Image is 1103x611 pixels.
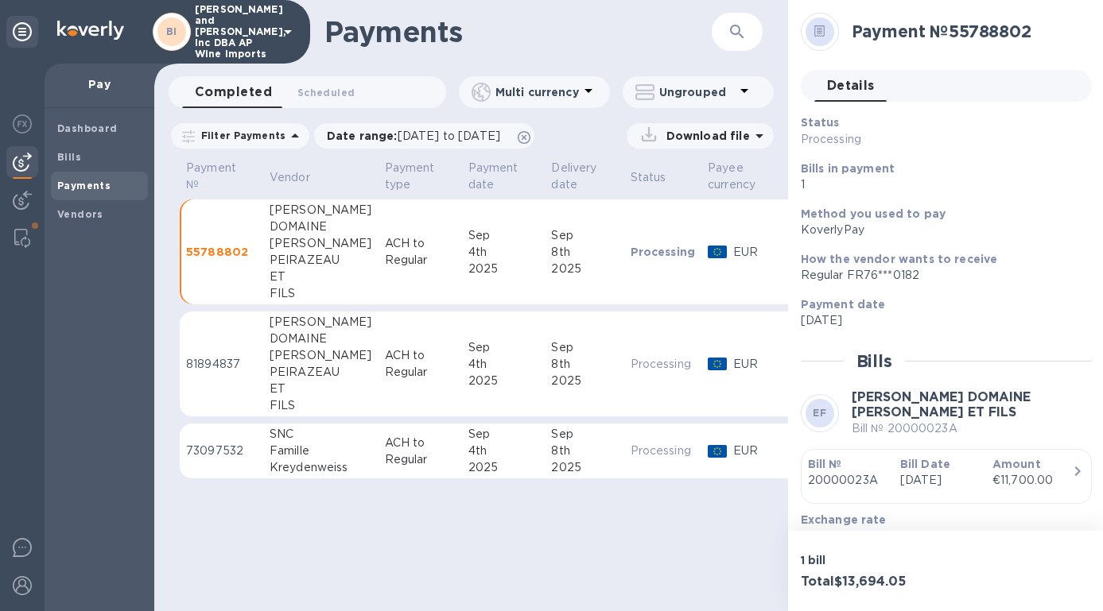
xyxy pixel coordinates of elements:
div: Unpin categories [6,16,38,48]
p: EUR [733,356,776,373]
p: Processing [631,356,696,373]
span: Status [631,169,687,186]
div: Sep [551,227,617,244]
b: Exchange rate [801,513,887,526]
p: Ungrouped [659,84,735,100]
p: 1 bill [801,552,940,568]
div: [PERSON_NAME] [270,202,372,218]
p: Payment type [385,160,435,193]
p: [DATE] [801,312,1079,329]
div: 2025 [468,373,539,389]
span: Vendor [270,169,331,186]
p: 81894837 [186,356,257,373]
div: Sep [468,227,539,244]
div: DOMAINE [270,331,372,347]
span: Payee currency [708,160,776,193]
p: Payment № [186,160,236,193]
p: 20000023A [808,472,887,489]
b: How the vendor wants to receive [801,253,998,265]
b: Bill № [808,458,842,470]
div: PEIRAZEAU [270,252,372,269]
p: ACH to Regular [385,435,456,468]
div: 4th [468,244,539,261]
p: Payment date [468,160,518,193]
div: FILS [270,397,372,414]
div: Sep [551,339,617,356]
h1: Payments [324,15,712,48]
div: Regular FR76***0182 [801,267,1079,284]
div: ET [270,381,372,397]
p: Date range : [327,128,508,144]
b: Dashboard [57,122,118,134]
div: 2025 [468,459,539,476]
div: 4th [468,356,539,373]
p: Multi currency [495,84,579,100]
b: Payment date [801,298,886,311]
b: Bills [57,151,81,163]
div: 2025 [551,373,617,389]
p: 1 [801,176,1079,193]
div: KoverlyPay [801,222,1079,238]
div: DOMAINE [270,218,372,235]
b: Status [801,116,840,129]
p: Processing [801,131,987,148]
div: [PERSON_NAME] [270,347,372,364]
h3: Total $13,694.05 [801,574,940,590]
div: 8th [551,443,617,459]
p: ACH to Regular [385,347,456,381]
span: Completed [195,81,272,103]
div: [PERSON_NAME] [270,314,372,331]
b: EF [813,407,826,419]
p: Payee currency [708,160,755,193]
div: 2025 [468,261,539,277]
b: Method you used to pay [801,207,946,220]
span: Scheduled [297,84,355,101]
b: Payments [57,180,111,191]
p: [PERSON_NAME] and [PERSON_NAME], Inc DBA AP Wine Imports [195,4,274,60]
div: 8th [551,356,617,373]
div: Kreydenweiss [270,459,372,476]
div: SNC [270,426,372,443]
p: Pay [57,76,142,92]
div: Date range:[DATE] to [DATE] [314,123,534,149]
b: Amount [992,458,1041,470]
p: Filter Payments [195,129,285,142]
div: Sep [468,339,539,356]
p: 73097532 [186,443,257,459]
b: Bill Date [900,458,950,470]
span: [DATE] to [DATE] [398,130,500,142]
h2: Bills [856,351,892,371]
p: 1.170432 (inverse: 0.85438) [801,528,1079,544]
p: Processing [631,443,696,459]
p: Delivery date [551,160,596,193]
p: Bill № 20000023A [852,420,1092,437]
h2: Payment № 55788802 [852,21,1079,41]
div: 2025 [551,459,617,476]
p: EUR [733,244,776,261]
p: EUR [733,443,776,459]
b: [PERSON_NAME] DOMAINE [PERSON_NAME] ET FILS [852,389,1031,420]
div: 8th [551,244,617,261]
div: [PERSON_NAME] [270,235,372,252]
p: [DATE] [900,472,980,489]
div: PEIRAZEAU [270,364,372,381]
p: 55788802 [186,244,257,260]
div: €11,700.00 [992,472,1072,489]
span: Payment № [186,160,257,193]
p: Status [631,169,666,186]
div: Sep [468,426,539,443]
p: ACH to Regular [385,235,456,269]
div: ET [270,269,372,285]
p: Download file [660,128,750,144]
span: Payment type [385,160,456,193]
span: Delivery date [551,160,617,193]
span: Details [827,75,875,97]
button: Bill №20000023ABill Date[DATE]Amount€11,700.00 [801,449,1092,504]
span: Payment date [468,160,539,193]
p: Processing [631,244,696,260]
div: 4th [468,443,539,459]
div: Sep [551,426,617,443]
b: BI [166,25,177,37]
img: Foreign exchange [13,114,32,133]
img: Logo [57,21,124,40]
